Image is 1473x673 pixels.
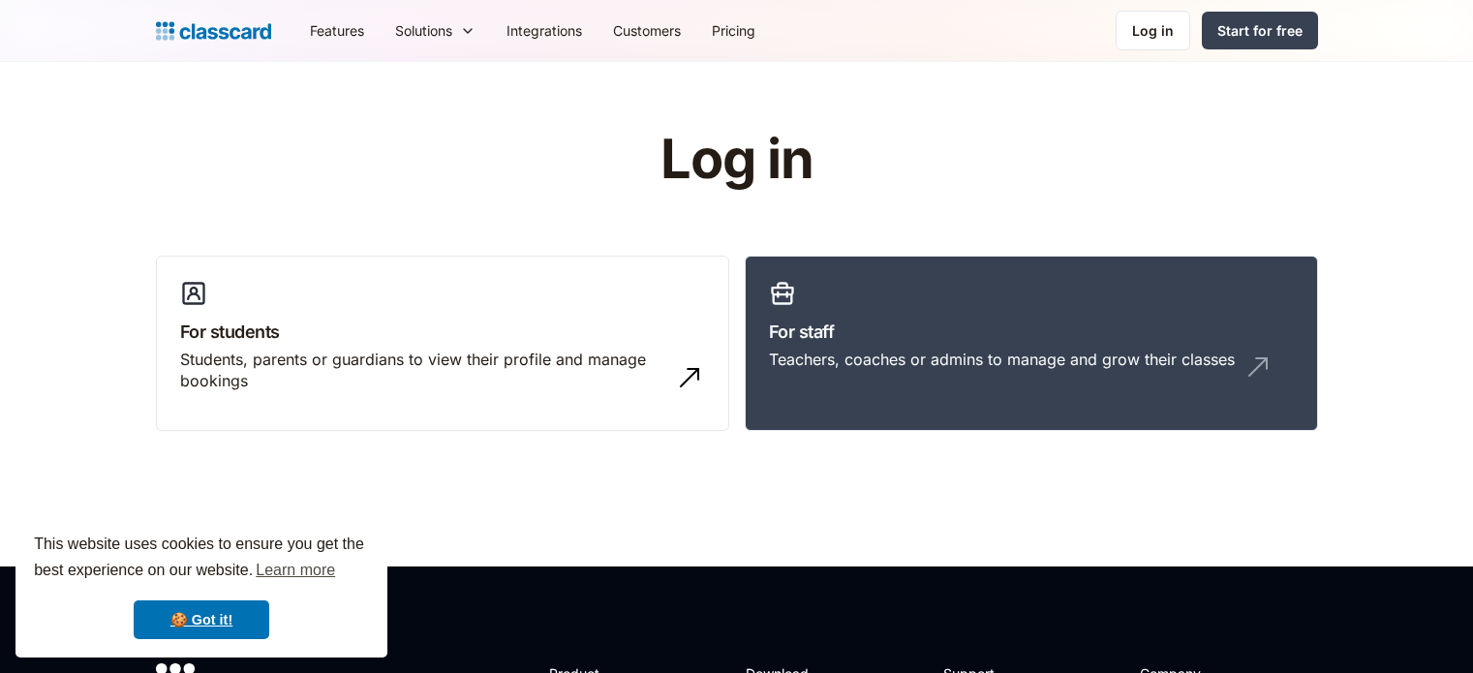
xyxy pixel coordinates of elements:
[1116,11,1190,50] a: Log in
[253,556,338,585] a: learn more about cookies
[598,9,696,52] a: Customers
[395,20,452,41] div: Solutions
[769,349,1235,370] div: Teachers, coaches or admins to manage and grow their classes
[180,319,705,345] h3: For students
[1202,12,1318,49] a: Start for free
[745,256,1318,432] a: For staffTeachers, coaches or admins to manage and grow their classes
[491,9,598,52] a: Integrations
[380,9,491,52] div: Solutions
[696,9,771,52] a: Pricing
[1217,20,1303,41] div: Start for free
[34,533,369,585] span: This website uses cookies to ensure you get the best experience on our website.
[134,600,269,639] a: dismiss cookie message
[1132,20,1174,41] div: Log in
[180,349,666,392] div: Students, parents or guardians to view their profile and manage bookings
[429,130,1044,190] h1: Log in
[769,319,1294,345] h3: For staff
[156,256,729,432] a: For studentsStudents, parents or guardians to view their profile and manage bookings
[156,17,271,45] a: home
[15,514,387,658] div: cookieconsent
[294,9,380,52] a: Features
